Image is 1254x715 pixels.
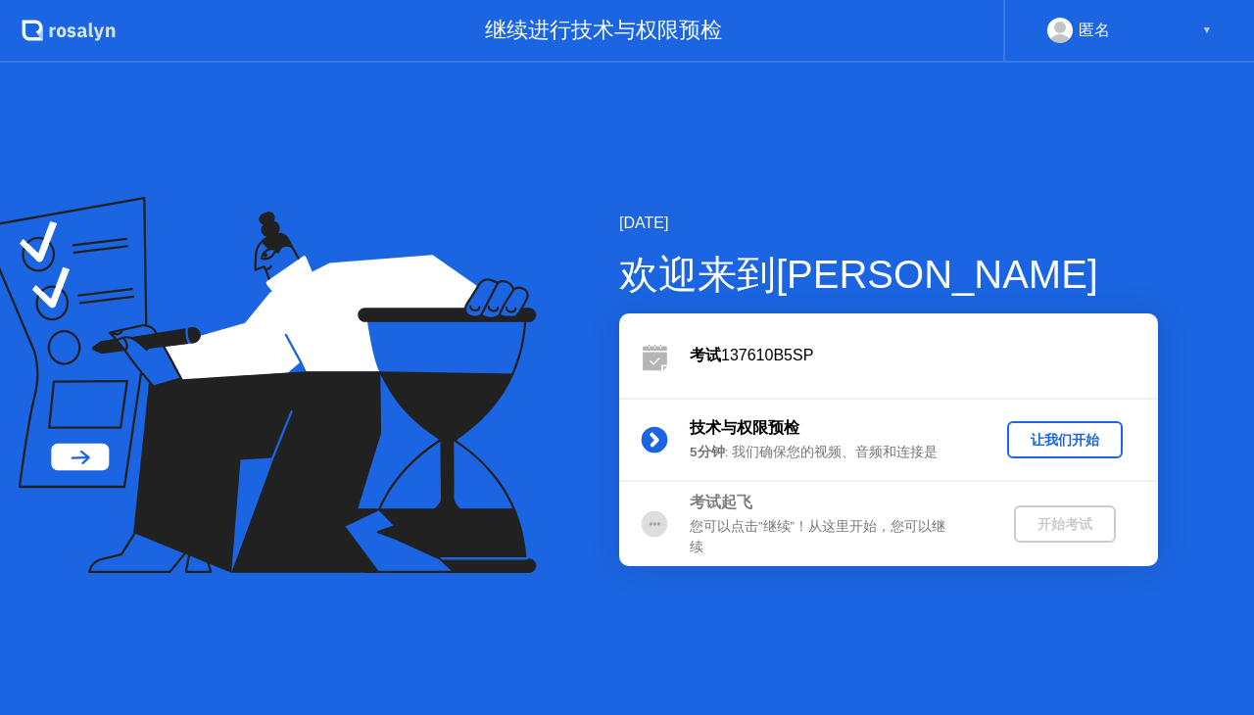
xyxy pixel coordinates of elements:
[619,245,1158,304] div: 欢迎来到[PERSON_NAME]
[690,344,1158,367] div: 137610B5SP
[1202,18,1212,43] div: ▼
[1079,18,1110,43] div: 匿名
[1022,515,1108,534] div: 开始考试
[690,347,721,363] b: 考试
[690,494,752,510] b: 考试起飞
[1007,421,1123,458] button: 让我们开始
[690,419,799,436] b: 技术与权限预检
[690,445,725,459] b: 5分钟
[619,212,1158,235] div: [DATE]
[690,443,972,462] div: : 我们确保您的视频、音频和连接是
[690,517,972,557] div: 您可以点击”继续”！从这里开始，您可以继续
[1015,431,1115,450] div: 让我们开始
[1014,505,1116,543] button: 开始考试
